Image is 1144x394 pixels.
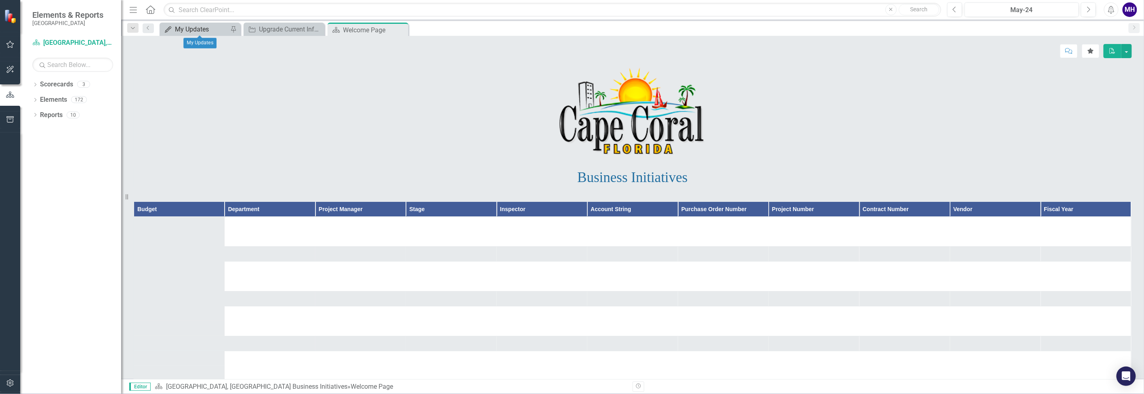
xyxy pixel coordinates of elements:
div: Upgrade Current Information Systems and Implement New Cost-effective Technology Projects to Reduc... [259,24,322,34]
a: [GEOGRAPHIC_DATA], [GEOGRAPHIC_DATA] Business Initiatives [32,38,113,48]
div: May-24 [967,5,1076,15]
a: Elements [40,95,67,105]
img: ClearPoint Strategy [4,9,18,23]
span: Search [910,6,927,13]
div: My Updates [175,24,228,34]
div: 3 [77,81,90,88]
a: My Updates [162,24,228,34]
img: Cape Coral, FL -- Logo [559,67,707,157]
span: Elements & Reports [32,10,103,20]
div: Welcome Page [351,383,393,390]
div: 172 [71,96,87,103]
a: Reports [40,111,63,120]
input: Search ClearPoint... [164,3,941,17]
a: [GEOGRAPHIC_DATA], [GEOGRAPHIC_DATA] Business Initiatives [166,383,347,390]
a: Scorecards [40,80,73,89]
small: [GEOGRAPHIC_DATA] [32,20,103,26]
div: My Updates [183,38,217,48]
span: Business Initiatives [577,170,688,185]
button: MH [1123,2,1137,17]
div: Welcome Page [343,25,406,35]
div: Open Intercom Messenger [1117,367,1136,386]
input: Search Below... [32,58,113,72]
div: » [155,382,627,392]
a: Upgrade Current Information Systems and Implement New Cost-effective Technology Projects to Reduc... [246,24,322,34]
div: 10 [67,111,80,118]
button: May-24 [965,2,1079,17]
span: Editor [129,383,151,391]
button: Search [899,4,939,15]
